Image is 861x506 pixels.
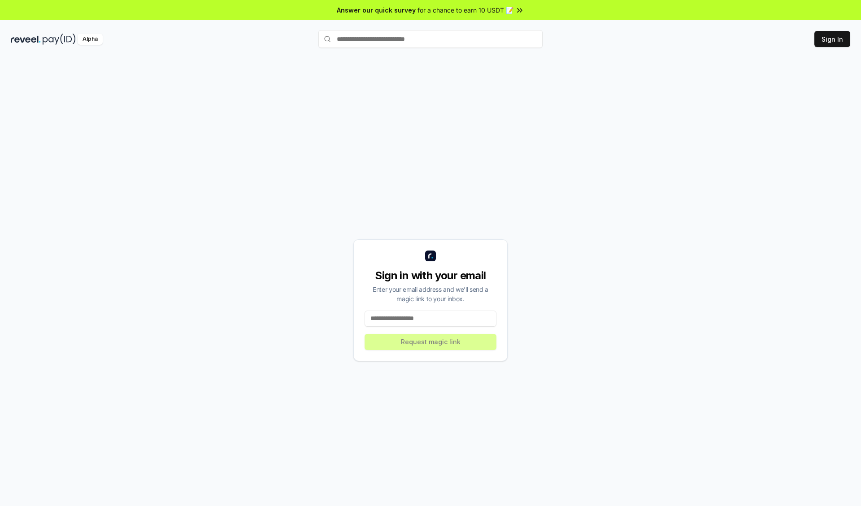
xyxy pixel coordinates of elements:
div: Sign in with your email [365,268,496,283]
img: pay_id [43,34,76,45]
button: Sign In [814,31,850,47]
span: for a chance to earn 10 USDT 📝 [417,5,513,15]
img: reveel_dark [11,34,41,45]
div: Enter your email address and we’ll send a magic link to your inbox. [365,285,496,303]
span: Answer our quick survey [337,5,416,15]
div: Alpha [78,34,103,45]
img: logo_small [425,251,436,261]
